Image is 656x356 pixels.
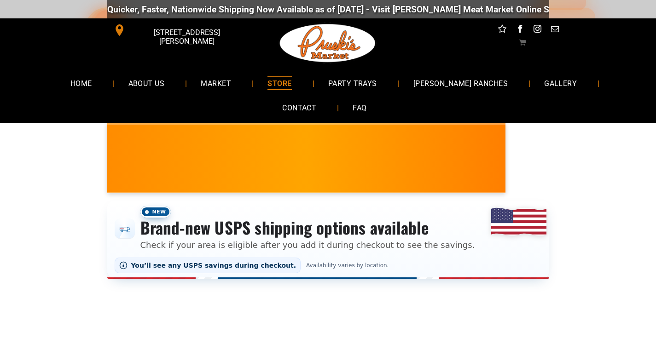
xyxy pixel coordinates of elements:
[339,96,380,120] a: FAQ
[115,71,179,95] a: ABOUT US
[107,23,248,37] a: [STREET_ADDRESS][PERSON_NAME]
[496,23,508,37] a: Social network
[187,71,245,95] a: MARKET
[254,71,305,95] a: STORE
[530,71,591,95] a: GALLERY
[107,201,549,279] div: Shipping options announcement
[57,71,106,95] a: HOME
[549,23,561,37] a: email
[140,239,475,251] p: Check if your area is eligible after you add it during checkout to see the savings.
[140,206,171,218] span: New
[314,71,391,95] a: PARTY TRAYS
[268,96,330,120] a: CONTACT
[127,23,246,50] span: [STREET_ADDRESS][PERSON_NAME]
[400,71,522,95] a: [PERSON_NAME] RANCHES
[278,18,377,68] img: Pruski-s+Market+HQ+Logo2-1920w.png
[140,218,475,238] h3: Brand-new USPS shipping options available
[514,23,526,37] a: facebook
[304,262,390,269] span: Availability varies by location.
[131,262,296,269] span: You’ll see any USPS savings during checkout.
[531,23,543,37] a: instagram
